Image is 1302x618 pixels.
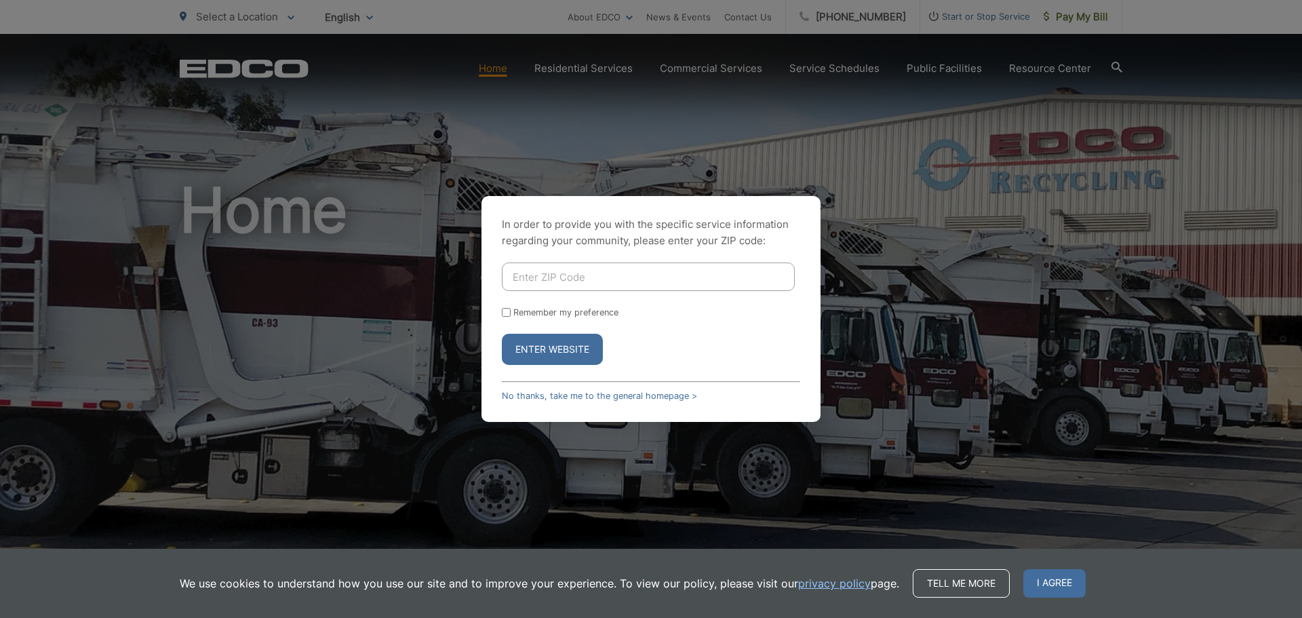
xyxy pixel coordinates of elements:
[1023,569,1086,598] span: I agree
[798,575,871,592] a: privacy policy
[180,575,899,592] p: We use cookies to understand how you use our site and to improve your experience. To view our pol...
[502,391,697,401] a: No thanks, take me to the general homepage >
[502,263,795,291] input: Enter ZIP Code
[502,334,603,365] button: Enter Website
[502,216,800,249] p: In order to provide you with the specific service information regarding your community, please en...
[913,569,1010,598] a: Tell me more
[513,307,618,317] label: Remember my preference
